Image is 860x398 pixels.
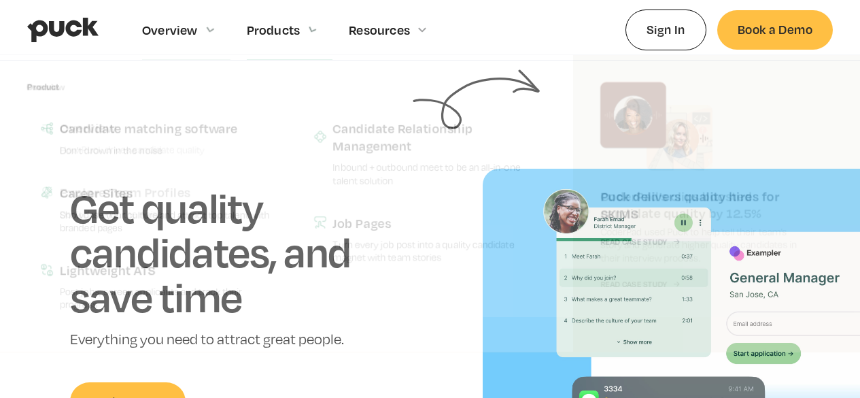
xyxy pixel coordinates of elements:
a: Lightweight ATSPost jobs, screen applicants and track their progress [27,248,287,325]
div: Lightweight ATS [60,261,273,278]
div: Read Case Study [600,238,667,247]
div: Product [27,82,59,93]
p: Inbound + outbound meet to be an all-in-one talent solution [333,161,547,186]
div: Candidate matching software [60,120,273,137]
div: Puck delivers quality hires for SKIMS [600,188,806,222]
div: Products [247,22,300,37]
div: Candidate Relationship Management [333,120,547,154]
div: Resources [349,22,410,37]
a: Job PagesTurn every job post into a quality candidate magnet with team stories [300,201,560,278]
a: Career SitesShowcase your culture and attract top talent with branded pages [27,170,287,247]
p: Showcase your culture and attract top talent with branded pages [60,208,273,233]
a: Candidate Relationship ManagementInbound + outbound meet to be an all-in-one talent solution [300,106,560,200]
p: Don’t drown in the noise [60,144,273,156]
p: Post jobs, screen applicants and track their progress [60,285,273,311]
a: Book a Demo [717,10,833,49]
p: Turn every job post into a quality candidate magnet with team stories [333,238,547,264]
div: Job Pages [333,214,547,231]
a: Puck delivers quality hires for SKIMSRead Case Study [573,55,833,352]
div: Career Sites [60,184,273,201]
a: Sign In [625,10,706,50]
div: Overview [142,22,198,37]
a: Candidate matching softwareDon’t drown in the noise [27,106,287,170]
